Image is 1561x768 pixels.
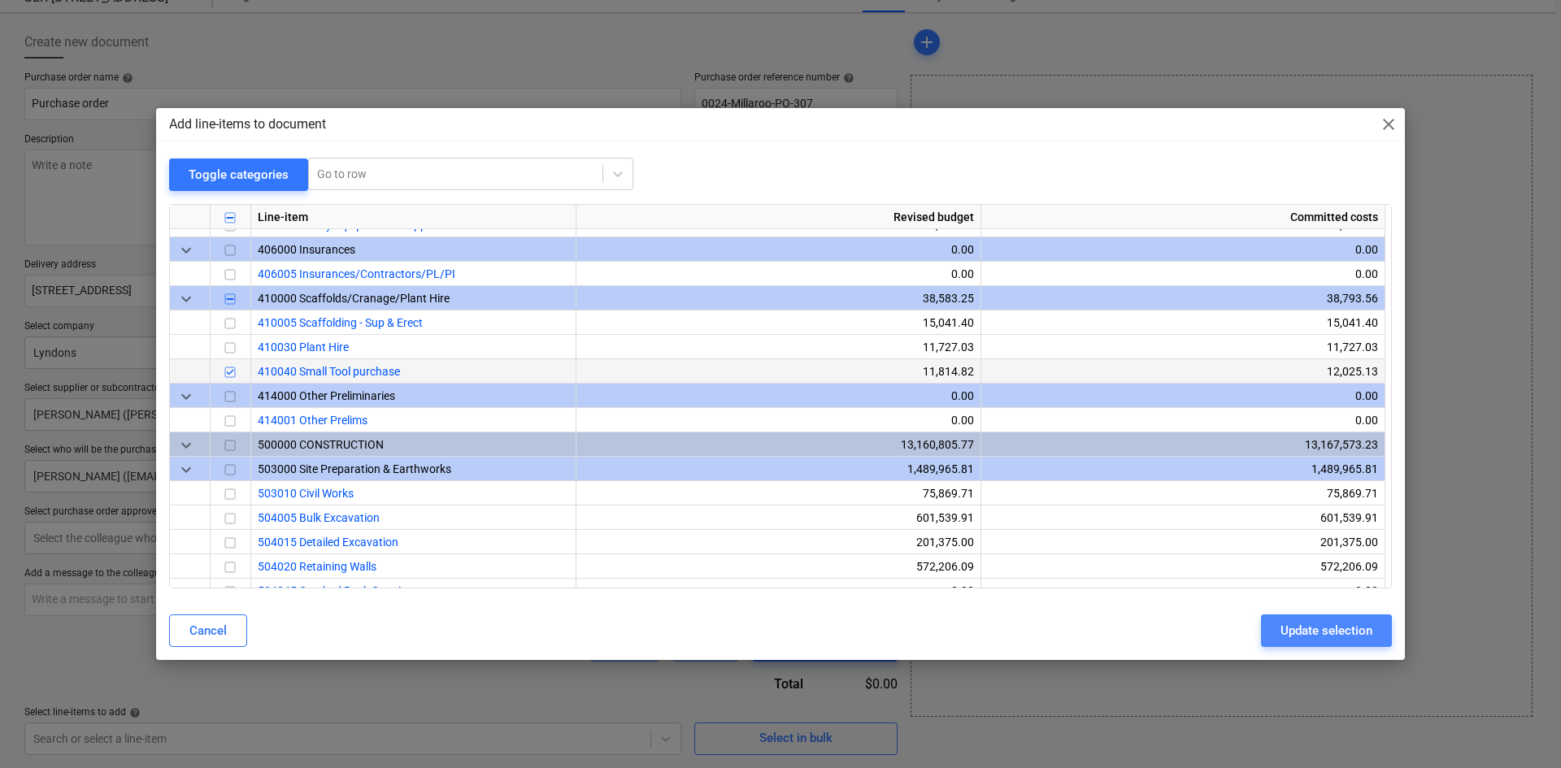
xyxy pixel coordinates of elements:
[583,432,974,457] div: 13,160,805.77
[988,335,1378,359] div: 11,727.03
[988,408,1378,432] div: 0.00
[988,481,1378,505] div: 75,869.71
[583,579,974,603] div: 0.00
[583,286,974,310] div: 38,583.25
[176,460,196,479] span: keyboard_arrow_down
[251,205,576,229] div: Line-item
[169,614,247,647] button: Cancel
[583,310,974,335] div: 15,041.40
[583,408,974,432] div: 0.00
[1379,115,1398,134] span: close
[258,365,400,378] a: 410040 Small Tool purchase
[988,505,1378,530] div: 601,539.91
[583,505,974,530] div: 601,539.91
[258,536,398,549] a: 504015 Detailed Excavation
[988,286,1378,310] div: 38,793.56
[258,389,395,402] span: 414000 Other Preliminaries
[583,384,974,408] div: 0.00
[176,289,196,309] span: keyboard_arrow_down
[583,359,974,384] div: 11,814.82
[1480,690,1561,768] iframe: Chat Widget
[583,262,974,286] div: 0.00
[583,335,974,359] div: 11,727.03
[169,158,308,191] button: Toggle categories
[258,243,355,256] span: 406000 Insurances
[988,530,1378,554] div: 201,375.00
[583,481,974,505] div: 75,869.71
[988,262,1378,286] div: 0.00
[583,554,974,579] div: 572,206.09
[981,205,1385,229] div: Committed costs
[258,341,349,354] a: 410030 Plant Hire
[988,579,1378,603] div: 0.00
[258,414,367,427] a: 414001 Other Prelims
[258,267,455,280] a: 406005 Insurances/Contractors/PL/PI
[176,436,196,455] span: keyboard_arrow_down
[258,584,414,597] a: 504045 Crushed Rock Capping
[988,384,1378,408] div: 0.00
[176,241,196,260] span: keyboard_arrow_down
[169,115,326,134] p: Add line-items to document
[258,462,451,475] span: 503000 Site Preparation & Earthworks
[988,432,1378,457] div: 13,167,573.23
[583,457,974,481] div: 1,489,965.81
[583,237,974,262] div: 0.00
[258,292,450,305] span: 410000 Scaffolds/Cranage/Plant Hire
[176,387,196,406] span: keyboard_arrow_down
[988,457,1378,481] div: 1,489,965.81
[988,310,1378,335] div: 15,041.40
[988,237,1378,262] div: 0.00
[576,205,981,229] div: Revised budget
[189,164,289,185] div: Toggle categories
[1281,620,1372,641] div: Update selection
[258,438,384,451] span: 500000 CONSTRUCTION
[189,620,227,641] div: Cancel
[258,560,376,573] a: 504020 Retaining Walls
[988,359,1378,384] div: 12,025.13
[1261,614,1392,647] button: Update selection
[258,487,354,500] a: 503010 Civil Works
[988,554,1378,579] div: 572,206.09
[258,316,423,329] a: 410005 Scaffolding - Sup & Erect
[258,511,380,524] a: 504005 Bulk Excavation
[583,530,974,554] div: 201,375.00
